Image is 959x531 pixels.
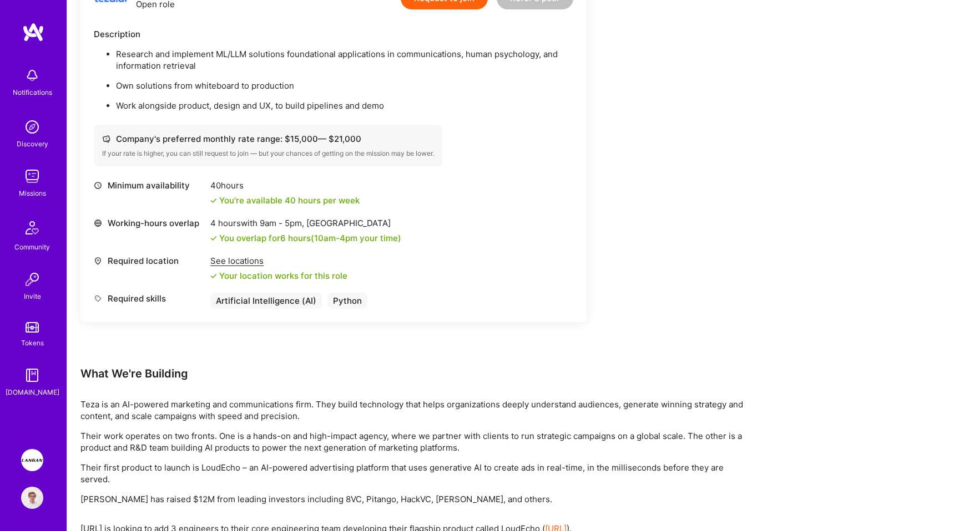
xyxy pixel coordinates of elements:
div: Invite [24,290,41,302]
span: 9am - 5pm , [258,218,306,228]
div: Minimum availability [94,180,205,191]
div: Your location works for this role [210,270,347,282]
div: Description [94,28,573,40]
div: Community [14,241,50,253]
img: guide book [21,364,43,386]
div: Company's preferred monthly rate range: $ 15,000 — $ 21,000 [102,133,434,145]
i: icon Check [210,235,217,242]
i: icon Clock [94,181,102,190]
img: teamwork [21,165,43,187]
img: User Avatar [21,487,43,509]
div: Python [327,293,367,309]
div: What We're Building [80,366,746,381]
div: You're available 40 hours per week [210,195,360,206]
div: See locations [210,255,347,267]
i: icon Check [210,273,217,279]
p: Teza is an AI-powered marketing and communications firm. They build technology that helps organiz... [80,399,746,422]
img: discovery [21,116,43,138]
p: Research and implement ML/LLM solutions foundational applications in communications, human psycho... [116,48,573,72]
img: Invite [21,268,43,290]
p: Work alongside product, design and UX, to build pipelines and demo [116,100,573,111]
i: icon World [94,219,102,227]
img: Langan: AI-Copilot for Environmental Site Assessment [21,449,43,471]
p: Their work operates on two fronts. One is a hands-on and high-impact agency, where we partner wit... [80,430,746,453]
div: Required skills [94,293,205,304]
a: Langan: AI-Copilot for Environmental Site Assessment [18,449,46,471]
div: Missions [19,187,46,199]
i: icon Location [94,257,102,265]
div: Required location [94,255,205,267]
div: 40 hours [210,180,360,191]
div: If your rate is higher, you can still request to join — but your chances of getting on the missio... [102,149,434,158]
a: User Avatar [18,487,46,509]
img: logo [22,22,44,42]
p: [PERSON_NAME] has raised $12M from leading investors including 8VC, Pitango, HackVC, [PERSON_NAME... [80,493,746,505]
img: tokens [26,322,39,333]
i: icon Tag [94,294,102,303]
span: 10am - 4pm [314,233,357,243]
div: You overlap for 6 hours ( your time) [219,232,401,244]
p: Their first product to launch is LoudEcho – an AI-powered advertising platform that uses generati... [80,462,746,485]
div: [DOMAIN_NAME] [6,386,59,398]
div: Tokens [21,337,44,349]
i: icon Check [210,197,217,204]
div: Discovery [17,138,48,150]
img: bell [21,64,43,86]
div: Notifications [13,86,52,98]
img: Community [19,215,46,241]
div: 4 hours with [GEOGRAPHIC_DATA] [210,217,401,229]
div: Working-hours overlap [94,217,205,229]
div: Artificial Intelligence (AI) [210,293,322,309]
p: Own solutions from whiteboard to production [116,80,573,91]
i: icon Cash [102,135,110,143]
